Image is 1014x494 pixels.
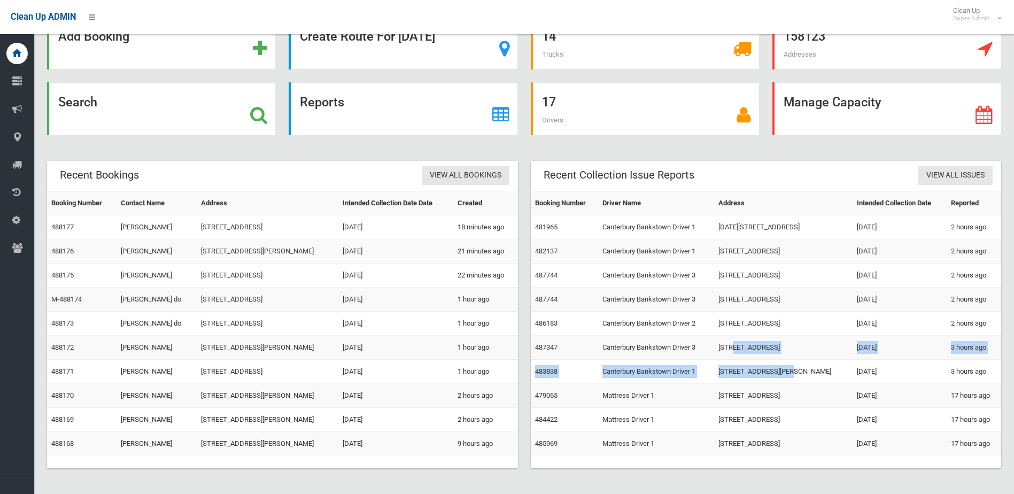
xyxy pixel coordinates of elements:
[542,116,563,124] span: Drivers
[453,408,517,432] td: 2 hours ago
[453,240,517,264] td: 21 minutes ago
[531,165,707,186] header: Recent Collection Issue Reports
[338,360,453,384] td: [DATE]
[535,415,558,423] a: 484422
[453,288,517,312] td: 1 hour ago
[51,271,74,279] a: 488175
[714,312,853,336] td: [STREET_ADDRESS]
[117,384,197,408] td: [PERSON_NAME]
[542,95,556,110] strong: 17
[947,360,1001,384] td: 3 hours ago
[531,191,599,215] th: Booking Number
[338,215,453,240] td: [DATE]
[714,264,853,288] td: [STREET_ADDRESS]
[535,319,558,327] a: 486183
[338,408,453,432] td: [DATE]
[117,240,197,264] td: [PERSON_NAME]
[47,191,117,215] th: Booking Number
[772,82,1001,135] a: Manage Capacity
[197,312,338,336] td: [STREET_ADDRESS]
[51,391,74,399] a: 488170
[598,360,714,384] td: Canterbury Bankstown Driver 1
[197,360,338,384] td: [STREET_ADDRESS]
[598,215,714,240] td: Canterbury Bankstown Driver 1
[853,384,947,408] td: [DATE]
[453,191,517,215] th: Created
[51,367,74,375] a: 488171
[117,312,197,336] td: [PERSON_NAME] do
[853,432,947,456] td: [DATE]
[422,166,509,186] a: View All Bookings
[714,408,853,432] td: [STREET_ADDRESS]
[117,215,197,240] td: [PERSON_NAME]
[598,384,714,408] td: Mattress Driver 1
[947,312,1001,336] td: 2 hours ago
[598,288,714,312] td: Canterbury Bankstown Driver 3
[338,264,453,288] td: [DATE]
[948,6,1001,22] span: Clean Up
[197,191,338,215] th: Address
[784,50,816,58] span: Addresses
[714,215,853,240] td: [DATE][STREET_ADDRESS]
[947,408,1001,432] td: 17 hours ago
[772,17,1001,70] a: 158123 Addresses
[197,288,338,312] td: [STREET_ADDRESS]
[853,408,947,432] td: [DATE]
[117,336,197,360] td: [PERSON_NAME]
[58,95,97,110] strong: Search
[531,17,760,70] a: 14 Trucks
[535,295,558,303] a: 487744
[542,29,556,44] strong: 14
[338,312,453,336] td: [DATE]
[51,439,74,447] a: 488168
[853,360,947,384] td: [DATE]
[542,50,563,58] span: Trucks
[51,223,74,231] a: 488177
[598,191,714,215] th: Driver Name
[453,360,517,384] td: 1 hour ago
[117,191,197,215] th: Contact Name
[338,240,453,264] td: [DATE]
[453,312,517,336] td: 1 hour ago
[47,165,152,186] header: Recent Bookings
[598,264,714,288] td: Canterbury Bankstown Driver 3
[47,17,276,70] a: Add Booking
[598,240,714,264] td: Canterbury Bankstown Driver 1
[535,343,558,351] a: 487347
[117,408,197,432] td: [PERSON_NAME]
[338,432,453,456] td: [DATE]
[947,432,1001,456] td: 17 hours ago
[598,336,714,360] td: Canterbury Bankstown Driver 3
[535,367,558,375] a: 483838
[535,223,558,231] a: 481965
[338,384,453,408] td: [DATE]
[714,360,853,384] td: [STREET_ADDRESS][PERSON_NAME]
[197,336,338,360] td: [STREET_ADDRESS][PERSON_NAME]
[853,215,947,240] td: [DATE]
[197,215,338,240] td: [STREET_ADDRESS]
[535,391,558,399] a: 479065
[117,264,197,288] td: [PERSON_NAME]
[598,432,714,456] td: Mattress Driver 1
[535,439,558,447] a: 485969
[197,408,338,432] td: [STREET_ADDRESS][PERSON_NAME]
[853,240,947,264] td: [DATE]
[853,288,947,312] td: [DATE]
[714,288,853,312] td: [STREET_ADDRESS]
[453,215,517,240] td: 18 minutes ago
[51,319,74,327] a: 488173
[117,360,197,384] td: [PERSON_NAME]
[714,191,853,215] th: Address
[51,247,74,255] a: 488176
[853,336,947,360] td: [DATE]
[58,29,129,44] strong: Add Booking
[947,191,1001,215] th: Reported
[197,432,338,456] td: [STREET_ADDRESS][PERSON_NAME]
[714,432,853,456] td: [STREET_ADDRESS]
[853,312,947,336] td: [DATE]
[918,166,993,186] a: View All Issues
[953,14,990,22] small: Super Admin
[714,240,853,264] td: [STREET_ADDRESS]
[947,264,1001,288] td: 2 hours ago
[300,95,344,110] strong: Reports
